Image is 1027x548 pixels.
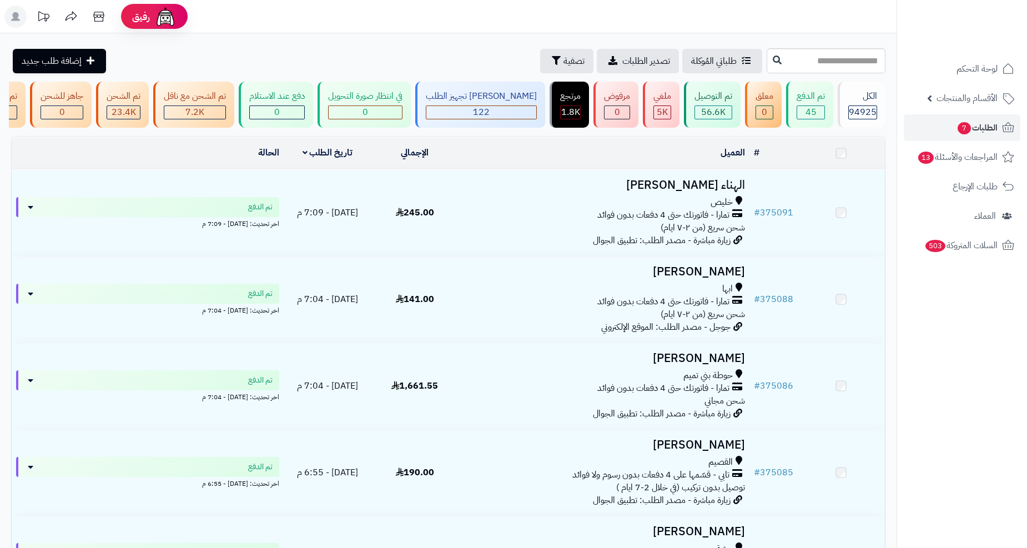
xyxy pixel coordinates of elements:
[904,144,1020,170] a: المراجعات والأسئلة13
[561,106,580,119] div: 1811
[107,106,140,119] div: 23407
[593,407,731,420] span: زيارة مباشرة - مصدر الطلب: تطبيق الجوال
[463,352,745,365] h3: [PERSON_NAME]
[248,202,273,213] span: تم الدفع
[16,217,279,229] div: اخر تحديث: [DATE] - 7:09 م
[756,90,773,103] div: معلق
[297,206,358,219] span: [DATE] - 7:09 م
[297,379,358,393] span: [DATE] - 7:04 م
[641,82,682,128] a: ملغي 5K
[653,90,671,103] div: ملغي
[396,466,434,479] span: 190.00
[236,82,315,128] a: دفع عند الاستلام 0
[112,105,136,119] span: 23.4K
[654,106,671,119] div: 4971
[682,49,762,73] a: طلباتي المُوكلة
[754,293,793,306] a: #375088
[849,105,877,119] span: 94925
[956,120,998,135] span: الطلبات
[953,179,998,194] span: طلبات الإرجاع
[682,82,743,128] a: تم التوصيل 56.6K
[29,6,57,31] a: تحديثات المنصة
[721,146,745,159] a: العميل
[164,90,226,103] div: تم الشحن مع ناقل
[622,54,670,68] span: تصدير الطلبات
[917,149,998,165] span: المراجعات والأسئلة
[258,146,279,159] a: الحالة
[249,90,305,103] div: دفع عند الاستلام
[904,232,1020,259] a: السلات المتروكة503
[297,466,358,479] span: [DATE] - 6:55 م
[918,152,934,164] span: 13
[391,379,438,393] span: 1,661.55
[722,283,733,295] span: ابها
[605,106,630,119] div: 0
[615,105,620,119] span: 0
[563,54,585,68] span: تصفية
[572,469,729,481] span: تابي - قسّمها على 4 دفعات بدون رسوم ولا فوائد
[806,105,817,119] span: 45
[561,105,580,119] span: 1.8K
[591,82,641,128] a: مرفوض 0
[704,394,745,408] span: شحن مجاني
[540,49,593,73] button: تصفية
[560,90,581,103] div: مرتجع
[151,82,236,128] a: تم الشحن مع ناقل 7.2K
[274,105,280,119] span: 0
[107,90,140,103] div: تم الشحن
[904,203,1020,229] a: العملاء
[956,61,998,77] span: لوحة التحكم
[754,466,760,479] span: #
[694,90,732,103] div: تم التوصيل
[937,91,998,106] span: الأقسام والمنتجات
[396,293,434,306] span: 141.00
[754,206,793,219] a: #375091
[604,90,630,103] div: مرفوض
[925,240,945,252] span: 503
[904,173,1020,200] a: طلبات الإرجاع
[695,106,732,119] div: 56582
[597,209,729,222] span: تمارا - فاتورتك حتى 4 دفعات بدون فوائد
[463,179,745,192] h3: الهناء [PERSON_NAME]
[94,82,151,128] a: تم الشحن 23.4K
[426,90,537,103] div: [PERSON_NAME] تجهيز الطلب
[154,6,177,28] img: ai-face.png
[835,82,888,128] a: الكل94925
[754,146,759,159] a: #
[297,293,358,306] span: [DATE] - 7:04 م
[597,49,679,73] a: تصدير الطلبات
[248,288,273,299] span: تم الدفع
[661,221,745,234] span: شحن سريع (من ٢-٧ ايام)
[59,105,65,119] span: 0
[329,106,402,119] div: 0
[16,477,279,489] div: اخر تحديث: [DATE] - 6:55 م
[754,293,760,306] span: #
[597,295,729,308] span: تمارا - فاتورتك حتى 4 دفعات بدون فوائد
[797,90,825,103] div: تم الدفع
[363,105,368,119] span: 0
[547,82,591,128] a: مرتجع 1.8K
[463,439,745,451] h3: [PERSON_NAME]
[28,82,94,128] a: جاهز للشحن 0
[616,481,745,494] span: توصيل بدون تركيب (في خلال 2-7 ايام )
[691,54,737,68] span: طلباتي المُوكلة
[396,206,434,219] span: 245.00
[754,206,760,219] span: #
[754,466,793,479] a: #375085
[661,308,745,321] span: شحن سريع (من ٢-٧ ايام)
[463,525,745,538] h3: [PERSON_NAME]
[848,90,877,103] div: الكل
[473,105,490,119] span: 122
[904,56,1020,82] a: لوحة التحكم
[303,146,353,159] a: تاريخ الطلب
[701,105,726,119] span: 56.6K
[250,106,304,119] div: 0
[784,82,835,128] a: تم الدفع 45
[754,379,793,393] a: #375086
[952,8,1016,32] img: logo-2.png
[248,375,273,386] span: تم الدفع
[16,390,279,402] div: اخر تحديث: [DATE] - 7:04 م
[593,234,731,247] span: زيارة مباشرة - مصدر الطلب: تطبيق الجوال
[164,106,225,119] div: 7223
[413,82,547,128] a: [PERSON_NAME] تجهيز الطلب 122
